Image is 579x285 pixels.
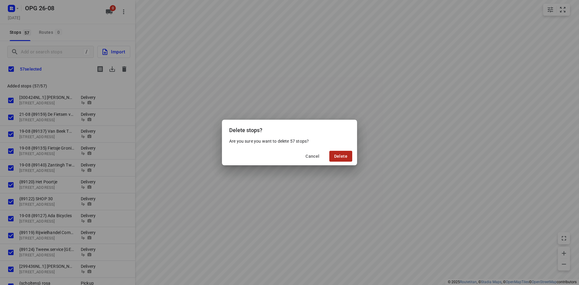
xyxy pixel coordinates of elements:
button: Delete [329,151,352,162]
p: Are you sure you want to delete 57 stops? [229,138,350,144]
button: Cancel [301,151,324,162]
span: Cancel [305,154,319,159]
span: Delete [334,154,347,159]
div: Delete stops? [222,120,357,138]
